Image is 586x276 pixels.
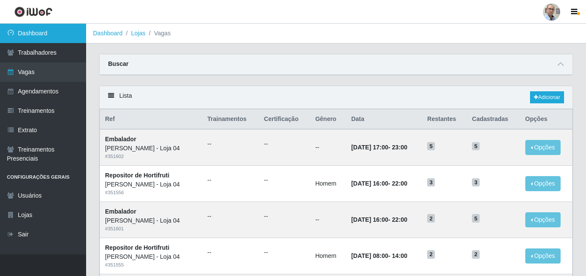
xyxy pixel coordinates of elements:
th: Restantes [422,109,467,130]
ul: -- [208,248,254,257]
strong: - [351,216,407,223]
div: # 351556 [105,189,197,196]
th: Gênero [310,109,346,130]
strong: - [351,180,407,187]
time: [DATE] 16:00 [351,216,388,223]
button: Opções [525,212,561,227]
ul: -- [264,248,305,257]
div: # 351555 [105,261,197,269]
td: -- [310,202,346,238]
ul: -- [208,176,254,185]
strong: Repositor de Hortifruti [105,172,169,179]
div: Lista [99,86,573,109]
td: Homem [310,166,346,202]
strong: Embalador [105,136,136,143]
strong: - [351,144,407,151]
td: Homem [310,238,346,274]
span: 5 [472,142,480,151]
time: [DATE] 16:00 [351,180,388,187]
time: 22:00 [392,180,407,187]
th: Cadastradas [467,109,520,130]
time: 22:00 [392,216,407,223]
nav: breadcrumb [86,24,586,43]
span: 2 [427,214,435,223]
span: 5 [427,142,435,151]
span: 2 [472,250,480,259]
span: 3 [472,178,480,187]
td: -- [310,129,346,165]
time: 14:00 [392,252,407,259]
span: 5 [472,214,480,223]
th: Data [346,109,422,130]
th: Opções [520,109,573,130]
ul: -- [208,212,254,221]
th: Trainamentos [202,109,259,130]
span: 2 [427,250,435,259]
div: [PERSON_NAME] - Loja 04 [105,252,197,261]
div: [PERSON_NAME] - Loja 04 [105,216,197,225]
img: CoreUI Logo [14,6,53,17]
th: Certificação [259,109,310,130]
div: # 351602 [105,153,197,160]
time: [DATE] 17:00 [351,144,388,151]
time: 23:00 [392,144,407,151]
strong: - [351,252,407,259]
button: Opções [525,248,561,264]
span: 3 [427,178,435,187]
div: [PERSON_NAME] - Loja 04 [105,144,197,153]
div: [PERSON_NAME] - Loja 04 [105,180,197,189]
strong: Buscar [108,60,128,67]
a: Adicionar [530,91,564,103]
a: Lojas [131,30,145,37]
ul: -- [264,212,305,221]
div: # 351601 [105,225,197,233]
button: Opções [525,140,561,155]
a: Dashboard [93,30,123,37]
button: Opções [525,176,561,191]
strong: Embalador [105,208,136,215]
strong: Repositor de Hortifruti [105,244,169,251]
li: Vagas [146,29,171,38]
th: Ref [100,109,202,130]
ul: -- [264,176,305,185]
ul: -- [264,140,305,149]
ul: -- [208,140,254,149]
time: [DATE] 08:00 [351,252,388,259]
